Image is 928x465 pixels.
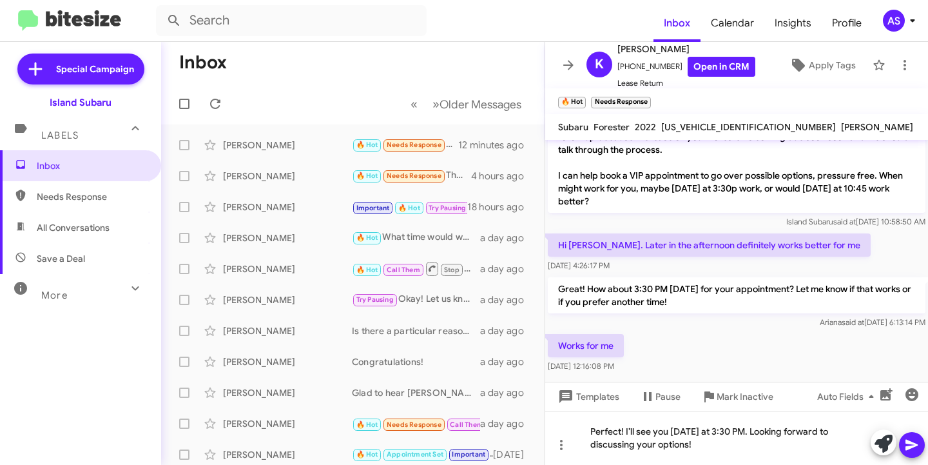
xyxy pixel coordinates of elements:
[398,204,420,212] span: 🔥 Hot
[352,137,458,152] div: Works for me
[458,139,534,152] div: 12 minutes ago
[841,121,913,133] span: [PERSON_NAME]
[387,141,441,149] span: Needs Response
[480,417,534,430] div: a day ago
[655,385,681,408] span: Pause
[387,450,443,459] span: Appointment Set
[356,141,378,149] span: 🔥 Hot
[429,204,466,212] span: Try Pausing
[688,57,755,77] a: Open in CRM
[786,217,925,226] span: Island Subaru [DATE] 10:58:50 AM
[156,5,427,36] input: Search
[403,91,425,117] button: Previous
[778,54,866,77] button: Apply Tags
[833,217,856,226] span: said at
[356,295,394,304] span: Try Pausing
[471,170,534,183] div: 4 hours ago
[809,54,856,77] span: Apply Tags
[480,355,534,368] div: a day ago
[223,417,352,430] div: [PERSON_NAME]
[223,324,352,337] div: [PERSON_NAME]
[556,385,619,408] span: Templates
[545,385,630,408] button: Templates
[387,172,441,180] span: Needs Response
[591,97,650,108] small: Needs Response
[352,447,493,462] div: No problem! Just let me know when you're ready to reschedule. Looking forward to hearing from you!
[545,411,928,465] div: Perfect! I’ll see you [DATE] at 3:30 PM. Looking forward to discussing your options!
[17,54,144,84] a: Special Campaign
[387,266,420,274] span: Call Them
[717,385,773,408] span: Mark Inactive
[493,448,534,461] div: [DATE]
[691,385,784,408] button: Mark Inactive
[432,96,440,112] span: »
[425,91,529,117] button: Next
[352,324,480,337] div: Is there a particular reason why?
[223,201,352,213] div: [PERSON_NAME]
[653,5,701,42] span: Inbox
[444,266,459,274] span: Stop
[450,420,483,429] span: Call Them
[356,172,378,180] span: 🔥 Hot
[617,77,755,90] span: Lease Return
[822,5,872,42] a: Profile
[807,385,889,408] button: Auto Fields
[817,385,879,408] span: Auto Fields
[56,63,134,75] span: Special Campaign
[223,293,352,306] div: [PERSON_NAME]
[820,317,925,327] span: Ariana [DATE] 6:13:14 PM
[872,10,914,32] button: AS
[352,386,480,399] div: Glad to hear [PERSON_NAME], thank you!
[223,355,352,368] div: [PERSON_NAME]
[558,121,588,133] span: Subaru
[223,262,352,275] div: [PERSON_NAME]
[480,262,534,275] div: a day ago
[635,121,656,133] span: 2022
[352,230,480,245] div: What time would work best for you?
[467,201,534,213] div: 18 hours ago
[630,385,691,408] button: Pause
[387,420,441,429] span: Needs Response
[352,415,480,431] div: Inbound Call
[883,10,905,32] div: AS
[37,252,85,265] span: Save a Deal
[764,5,822,42] a: Insights
[352,355,480,368] div: Congratulations!
[548,361,614,371] span: [DATE] 12:16:08 PM
[595,54,604,75] span: K
[548,233,871,257] p: Hi [PERSON_NAME]. Later in the afternoon definitely works better for me
[617,41,755,57] span: [PERSON_NAME]
[842,317,864,327] span: said at
[356,420,378,429] span: 🔥 Hot
[440,97,521,112] span: Older Messages
[223,170,352,183] div: [PERSON_NAME]
[594,121,630,133] span: Forester
[223,139,352,152] div: [PERSON_NAME]
[403,91,529,117] nav: Page navigation example
[352,261,480,277] div: Good Morning [PERSON_NAME]! I wanted to follow up with you and see if had some time to stop by ou...
[617,57,755,77] span: [PHONE_NUMBER]
[352,168,471,183] div: Thanks in advance [PERSON_NAME]
[356,450,378,459] span: 🔥 Hot
[37,159,146,172] span: Inbox
[223,386,352,399] div: [PERSON_NAME]
[661,121,836,133] span: [US_VEHICLE_IDENTIFICATION_NUMBER]
[548,334,624,357] p: Works for me
[179,52,227,73] h1: Inbox
[352,292,480,307] div: Okay! Let us know how it goes!
[452,450,485,459] span: Important
[356,266,378,274] span: 🔥 Hot
[352,199,467,215] div: Inbound Call
[480,386,534,399] div: a day ago
[548,261,610,270] span: [DATE] 4:26:17 PM
[480,232,534,244] div: a day ago
[701,5,764,42] a: Calendar
[41,290,68,301] span: More
[356,204,390,212] span: Important
[480,293,534,306] div: a day ago
[411,96,418,112] span: «
[480,324,534,337] div: a day ago
[223,448,352,461] div: [PERSON_NAME]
